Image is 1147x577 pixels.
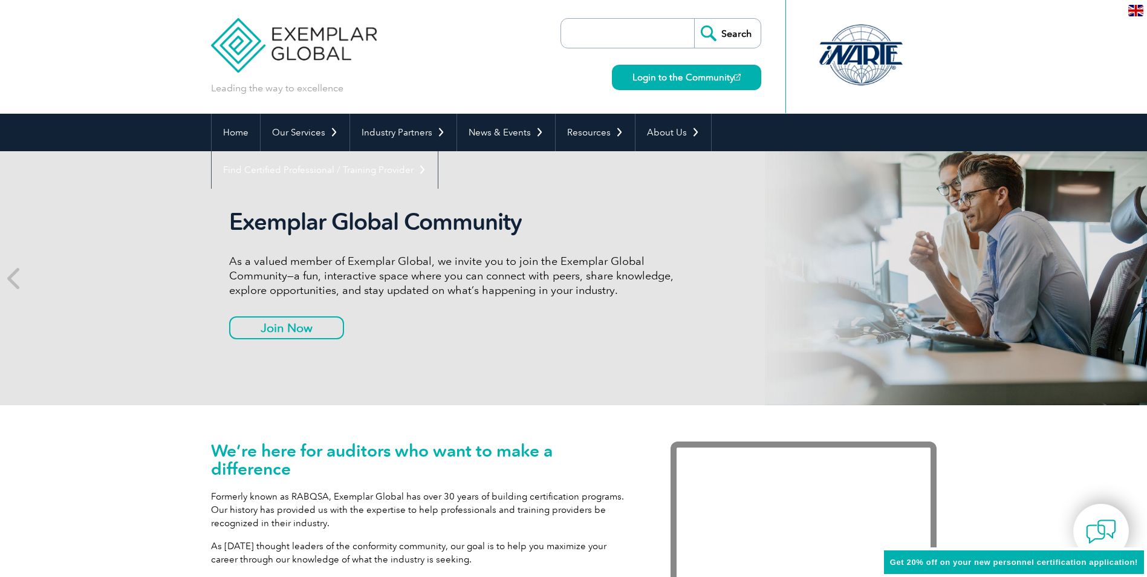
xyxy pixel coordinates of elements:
a: About Us [635,114,711,151]
input: Search [694,19,761,48]
img: contact-chat.png [1086,517,1116,547]
a: Join Now [229,316,344,339]
span: Get 20% off on your new personnel certification application! [890,558,1138,567]
a: Our Services [261,114,349,151]
p: Formerly known as RABQSA, Exemplar Global has over 30 years of building certification programs. O... [211,490,634,530]
a: News & Events [457,114,555,151]
a: Resources [556,114,635,151]
img: en [1128,5,1143,16]
a: Home [212,114,260,151]
img: open_square.png [734,74,741,80]
p: As [DATE] thought leaders of the conformity community, our goal is to help you maximize your care... [211,540,634,566]
a: Industry Partners [350,114,457,151]
p: Leading the way to excellence [211,82,343,95]
h1: We’re here for auditors who want to make a difference [211,442,634,478]
p: As a valued member of Exemplar Global, we invite you to join the Exemplar Global Community—a fun,... [229,254,683,298]
a: Find Certified Professional / Training Provider [212,151,438,189]
h2: Exemplar Global Community [229,208,683,236]
a: Login to the Community [612,65,761,90]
